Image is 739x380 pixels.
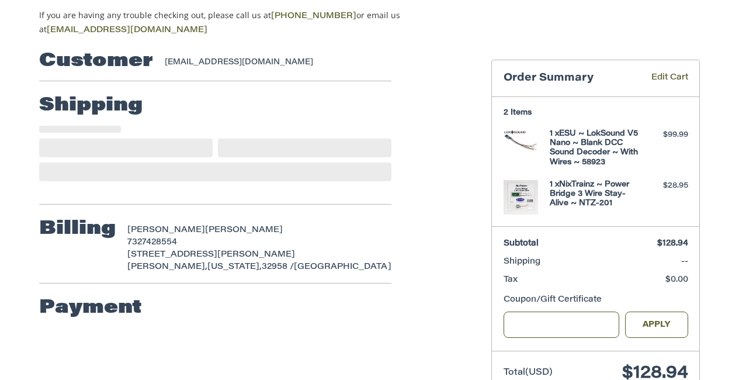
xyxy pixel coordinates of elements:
[550,180,639,209] h4: 1 x NixTrainz ~ Power Bridge 3 Wire Stay-Alive ~ NTZ-201
[504,108,688,118] h3: 2 Items
[39,296,142,320] h2: Payment
[207,263,262,271] span: [US_STATE],
[504,240,539,248] span: Subtotal
[39,217,116,241] h2: Billing
[504,276,518,284] span: Tax
[625,312,688,338] button: Apply
[504,312,620,338] input: Gift Certificate or Coupon Code
[127,226,205,234] span: [PERSON_NAME]
[205,226,283,234] span: [PERSON_NAME]
[127,251,295,259] span: [STREET_ADDRESS][PERSON_NAME]
[47,26,207,34] a: [EMAIL_ADDRESS][DOMAIN_NAME]
[681,258,688,266] span: --
[642,180,688,192] div: $28.95
[665,276,688,284] span: $0.00
[550,129,639,167] h4: 1 x ESU ~ LokSound V5 Nano ~ Blank DCC Sound Decoder ~ With Wires ~ 58923
[504,368,553,377] span: Total (USD)
[642,129,688,141] div: $99.99
[294,263,391,271] span: [GEOGRAPHIC_DATA]
[271,12,356,20] a: [PHONE_NUMBER]
[39,94,143,118] h2: Shipping
[634,72,688,85] a: Edit Cart
[504,294,688,306] div: Coupon/Gift Certificate
[657,240,688,248] span: $128.94
[504,258,540,266] span: Shipping
[262,263,294,271] span: 32958 /
[127,239,177,247] span: 7327428554
[504,72,634,85] h3: Order Summary
[127,263,207,271] span: [PERSON_NAME],
[39,50,153,73] h2: Customer
[165,57,380,68] div: [EMAIL_ADDRESS][DOMAIN_NAME]
[39,9,437,37] p: If you are having any trouble checking out, please call us at or email us at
